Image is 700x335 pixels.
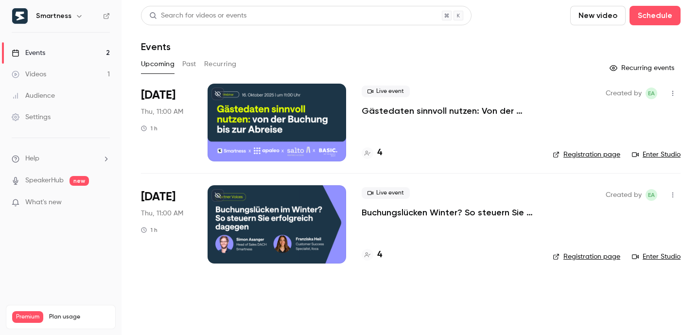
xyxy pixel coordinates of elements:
span: EA [648,189,655,201]
span: [DATE] [141,88,175,103]
div: Oct 16 Thu, 11:00 AM (Europe/Rome) [141,84,192,161]
span: Thu, 11:00 AM [141,107,183,117]
span: What's new [25,197,62,208]
span: Live event [362,187,410,199]
a: 4 [362,248,382,262]
span: Live event [362,86,410,97]
button: Schedule [630,6,681,25]
h4: 4 [377,248,382,262]
span: Help [25,154,39,164]
div: Videos [12,70,46,79]
li: help-dropdown-opener [12,154,110,164]
iframe: Noticeable Trigger [98,198,110,207]
span: Created by [606,189,642,201]
a: Buchungslücken Winter? So steuern Sie erfolgreich dagegen [362,207,537,218]
a: Registration page [553,150,620,159]
span: Eleonora Aste [646,88,657,99]
img: Smartness [12,8,28,24]
a: Enter Studio [632,150,681,159]
div: Settings [12,112,51,122]
span: [DATE] [141,189,175,205]
button: New video [570,6,626,25]
a: Enter Studio [632,252,681,262]
span: Created by [606,88,642,99]
button: Upcoming [141,56,175,72]
span: new [70,176,89,186]
h6: Smartness [36,11,71,21]
div: Oct 30 Thu, 11:00 AM (Europe/Rome) [141,185,192,263]
a: Gästedaten sinnvoll nutzen: Von der Buchung bis zur Abreise [362,105,537,117]
div: 1 h [141,124,157,132]
h4: 4 [377,146,382,159]
span: Plan usage [49,313,109,321]
a: 4 [362,146,382,159]
span: Premium [12,311,43,323]
span: Eleonora Aste [646,189,657,201]
div: Audience [12,91,55,101]
h1: Events [141,41,171,53]
button: Recurring events [605,60,681,76]
button: Recurring [204,56,237,72]
a: Registration page [553,252,620,262]
span: EA [648,88,655,99]
span: Thu, 11:00 AM [141,209,183,218]
a: SpeakerHub [25,176,64,186]
div: Search for videos or events [149,11,246,21]
button: Past [182,56,196,72]
div: Events [12,48,45,58]
div: 1 h [141,226,157,234]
